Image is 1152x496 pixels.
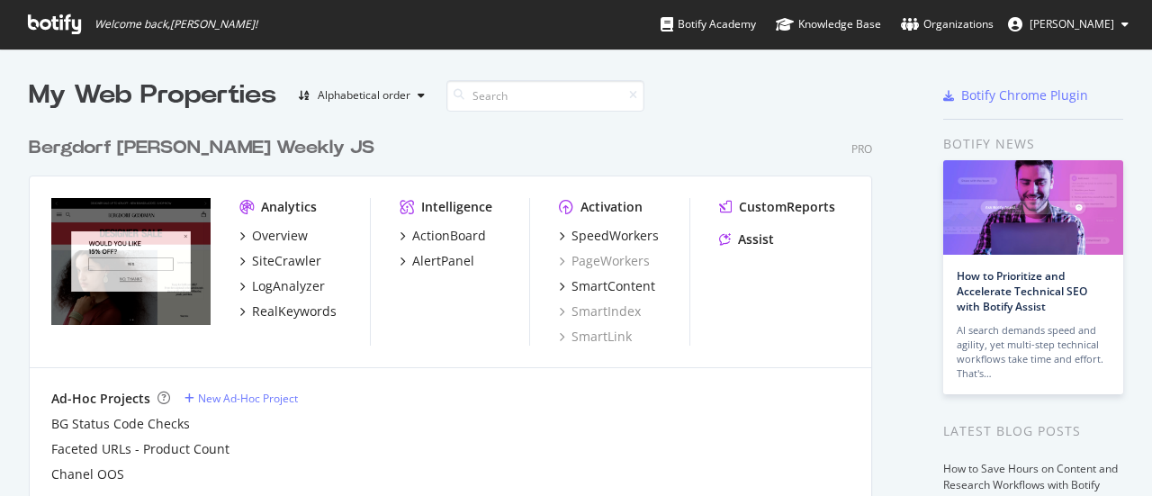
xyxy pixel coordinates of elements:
[400,252,474,270] a: AlertPanel
[776,15,881,33] div: Knowledge Base
[51,440,229,458] a: Faceted URLs - Product Count
[559,302,641,320] a: SmartIndex
[51,198,211,326] img: bergdorfgoodman.com
[571,227,659,245] div: SpeedWorkers
[957,268,1087,314] a: How to Prioritize and Accelerate Technical SEO with Botify Assist
[51,465,124,483] a: Chanel OOS
[559,328,632,346] a: SmartLink
[252,252,321,270] div: SiteCrawler
[446,80,644,112] input: Search
[29,135,374,161] div: Bergdorf [PERSON_NAME] Weekly JS
[51,390,150,408] div: Ad-Hoc Projects
[901,15,994,33] div: Organizations
[851,141,872,157] div: Pro
[291,81,432,110] button: Alphabetical order
[184,391,298,406] a: New Ad-Hoc Project
[943,160,1123,255] img: How to Prioritize and Accelerate Technical SEO with Botify Assist
[559,227,659,245] a: SpeedWorkers
[943,134,1123,154] div: Botify news
[198,391,298,406] div: New Ad-Hoc Project
[661,15,756,33] div: Botify Academy
[943,86,1088,104] a: Botify Chrome Plugin
[571,277,655,295] div: SmartContent
[29,135,382,161] a: Bergdorf [PERSON_NAME] Weekly JS
[421,198,492,216] div: Intelligence
[719,198,835,216] a: CustomReports
[261,198,317,216] div: Analytics
[994,10,1143,39] button: [PERSON_NAME]
[559,277,655,295] a: SmartContent
[239,277,325,295] a: LogAnalyzer
[94,17,257,32] span: Welcome back, [PERSON_NAME] !
[1030,16,1114,32] span: Carol Augustyni
[51,415,190,433] a: BG Status Code Checks
[239,227,308,245] a: Overview
[412,227,486,245] div: ActionBoard
[957,323,1110,381] div: AI search demands speed and agility, yet multi-step technical workflows take time and effort. Tha...
[318,90,410,101] div: Alphabetical order
[239,252,321,270] a: SiteCrawler
[252,302,337,320] div: RealKeywords
[559,252,650,270] a: PageWorkers
[580,198,643,216] div: Activation
[400,227,486,245] a: ActionBoard
[961,86,1088,104] div: Botify Chrome Plugin
[739,198,835,216] div: CustomReports
[29,77,276,113] div: My Web Properties
[252,277,325,295] div: LogAnalyzer
[239,302,337,320] a: RealKeywords
[943,421,1123,441] div: Latest Blog Posts
[252,227,308,245] div: Overview
[719,230,774,248] a: Assist
[738,230,774,248] div: Assist
[412,252,474,270] div: AlertPanel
